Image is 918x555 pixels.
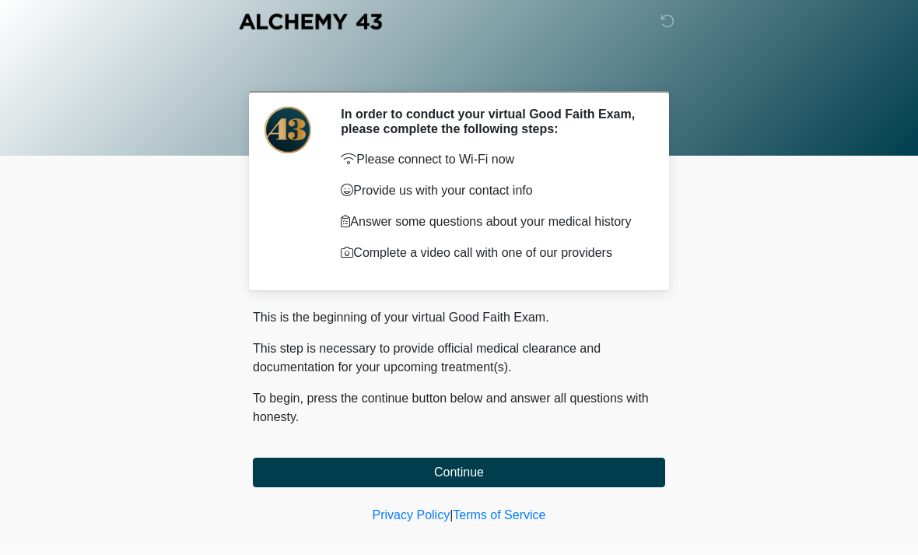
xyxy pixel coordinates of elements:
[341,107,642,136] h2: In order to conduct your virtual Good Faith Exam, please complete the following steps:
[373,508,450,522] a: Privacy Policy
[450,508,453,522] a: |
[341,181,642,200] p: Provide us with your contact info
[341,244,642,262] p: Complete a video call with one of our providers
[341,213,642,231] p: Answer some questions about your medical history
[253,389,665,427] p: To begin, press the continue button below and answer all questions with honesty.
[265,107,311,153] img: Agent Avatar
[453,508,545,522] a: Terms of Service
[253,308,665,327] p: This is the beginning of your virtual Good Faith Exam.
[237,12,384,31] img: Alchemy 43 Logo
[341,150,642,169] p: Please connect to Wi-Fi now
[253,339,665,377] p: This step is necessary to provide official medical clearance and documentation for your upcoming ...
[241,56,677,85] h1: ‎ ‎ ‎ ‎
[253,458,665,487] button: Continue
